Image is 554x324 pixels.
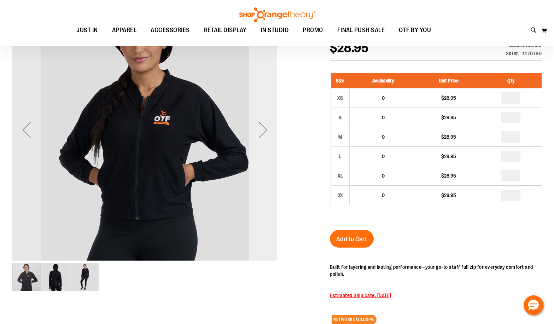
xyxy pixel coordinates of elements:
[336,235,367,243] span: Add to Cart
[417,73,480,88] th: Unit Price
[420,94,477,102] div: $28.95
[41,263,70,291] img: Image of Womens Staff Full Zip
[335,170,345,181] div: XL
[12,262,41,292] div: image 1 of 3
[238,7,316,22] img: Shop Orangetheory
[330,22,392,39] a: FINAL PUSH SALE
[144,22,197,39] a: ACCESSORIES
[197,22,254,39] a: RETAIL DISPLAY
[303,22,323,38] span: PROMO
[204,22,247,38] span: RETAIL DISPLAY
[382,173,385,179] span: 0
[382,154,385,159] span: 0
[76,22,98,38] span: JUST IN
[420,133,477,140] div: $28.95
[524,295,543,315] button: Hello, have a question? Let’s chat.
[105,22,144,39] a: APPAREL
[480,73,542,88] th: Qty
[420,192,477,199] div: $28.95
[331,73,350,88] th: Size
[382,115,385,120] span: 0
[420,172,477,179] div: $28.95
[382,192,385,198] span: 0
[420,153,477,160] div: $28.95
[70,263,99,291] img: Image of Womens Staff Full Zip
[382,95,385,101] span: 0
[392,22,438,39] a: OTF BY YOU
[254,22,296,38] a: IN STUDIO
[330,264,542,278] p: Built for layering and lasting performance—your go-to staff full zip for everyday comfort and pol...
[330,230,374,248] button: Add to Cart
[335,112,345,123] div: S
[335,132,345,142] div: M
[382,134,385,140] span: 0
[399,22,431,38] span: OTF BY YOU
[350,73,417,88] th: Availability
[335,93,345,103] div: XS
[70,262,99,292] div: image 3 of 3
[420,114,477,121] div: $28.95
[335,151,345,162] div: L
[296,22,330,39] a: PROMO
[523,50,542,57] div: 1470780
[330,293,391,298] span: Estimated Ship Date: [DATE]
[151,22,190,38] span: ACCESSORIES
[41,262,70,292] div: image 2 of 3
[335,190,345,201] div: 2X
[112,22,137,38] span: APPAREL
[261,22,289,38] span: IN STUDIO
[506,51,520,56] strong: SKU
[330,41,368,55] span: $28.95
[69,22,105,39] a: JUST IN
[337,22,385,38] span: FINAL PUSH SALE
